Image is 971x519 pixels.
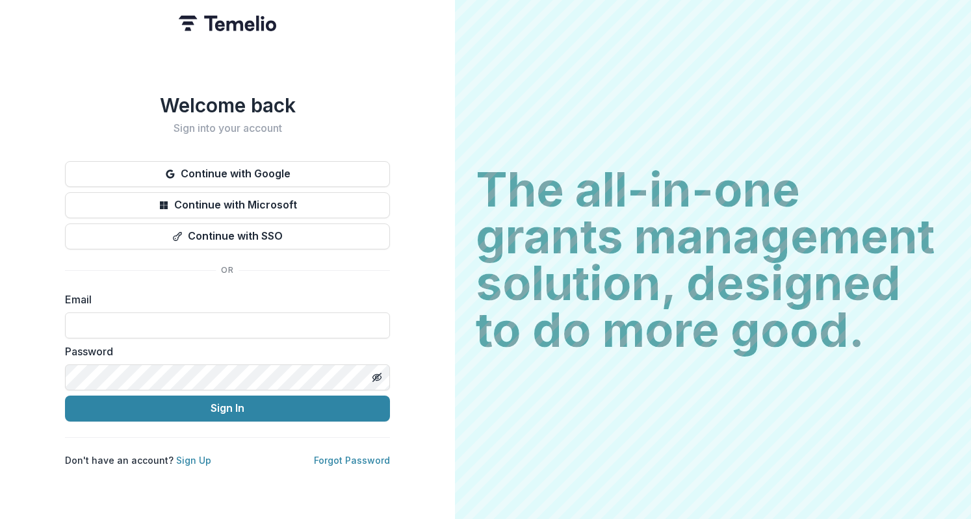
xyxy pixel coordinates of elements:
[65,292,382,307] label: Email
[65,192,390,218] button: Continue with Microsoft
[176,455,211,466] a: Sign Up
[65,344,382,359] label: Password
[314,455,390,466] a: Forgot Password
[65,453,211,467] p: Don't have an account?
[65,396,390,422] button: Sign In
[65,122,390,134] h2: Sign into your account
[367,367,387,388] button: Toggle password visibility
[65,94,390,117] h1: Welcome back
[65,161,390,187] button: Continue with Google
[65,223,390,249] button: Continue with SSO
[179,16,276,31] img: Temelio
